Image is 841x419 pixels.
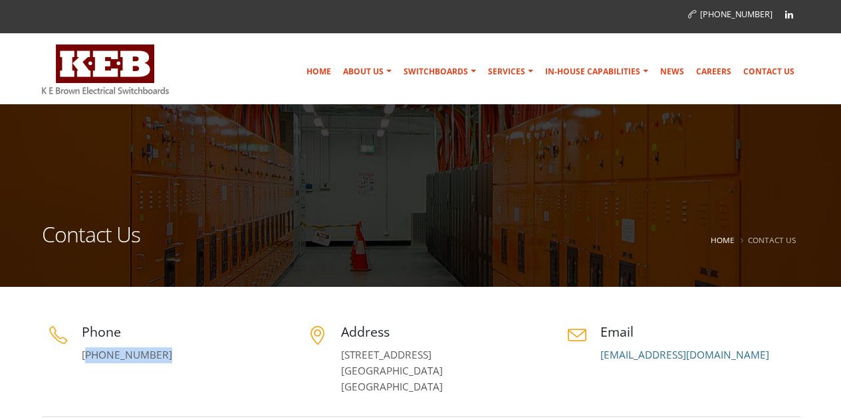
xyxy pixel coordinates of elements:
a: Home [301,58,336,85]
a: [EMAIL_ADDRESS][DOMAIN_NAME] [600,348,769,362]
a: [PHONE_NUMBER] [688,9,773,20]
a: News [655,58,689,85]
a: Switchboards [398,58,481,85]
li: Contact Us [737,232,796,248]
h4: Email [600,323,800,341]
a: [PHONE_NUMBER] [82,348,172,362]
a: Contact Us [738,58,800,85]
a: Services [483,58,539,85]
a: [STREET_ADDRESS][GEOGRAPHIC_DATA][GEOGRAPHIC_DATA] [341,348,443,394]
h4: Phone [82,323,281,341]
a: Careers [691,58,737,85]
h1: Contact Us [42,224,140,262]
img: K E Brown Electrical Switchboards [42,44,169,94]
a: About Us [338,58,397,85]
a: Home [711,234,735,245]
a: Linkedin [779,5,799,25]
h4: Address [341,323,541,341]
a: In-house Capabilities [540,58,654,85]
